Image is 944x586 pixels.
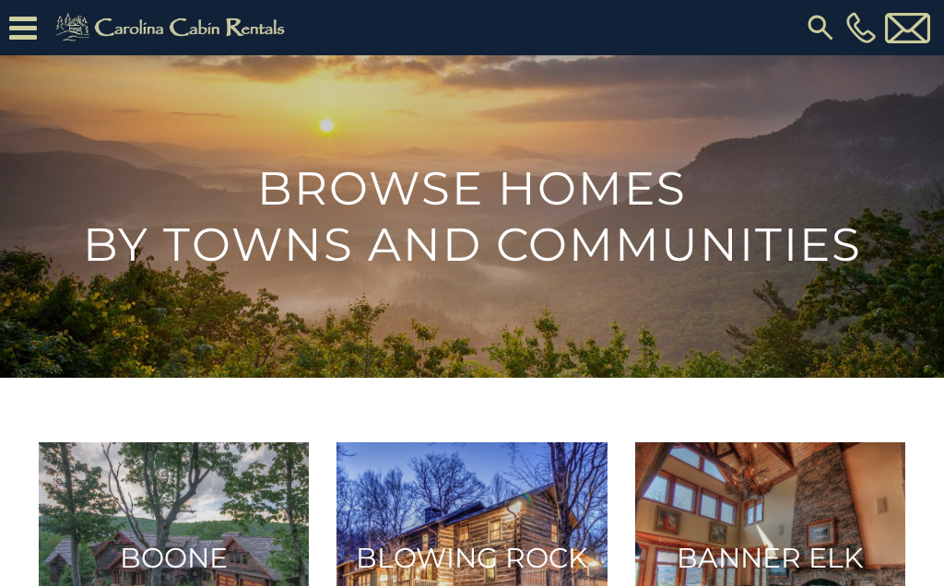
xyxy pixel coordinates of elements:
img: search-regular.svg [804,11,837,44]
h3: Blowing Rock [350,541,593,575]
h3: Boone [53,541,295,575]
h3: Banner Elk [649,541,891,575]
img: Khaki-logo.png [46,9,301,46]
a: [PHONE_NUMBER] [842,12,880,43]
